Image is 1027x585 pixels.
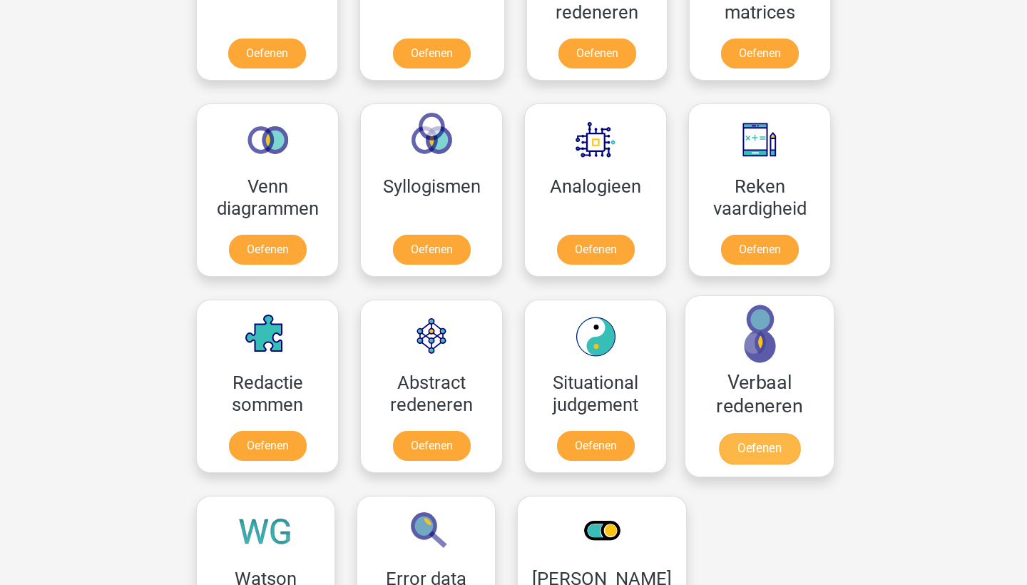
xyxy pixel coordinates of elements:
a: Oefenen [393,235,471,265]
a: Oefenen [558,39,636,68]
a: Oefenen [721,39,799,68]
a: Oefenen [719,433,800,464]
a: Oefenen [393,39,471,68]
a: Oefenen [557,431,635,461]
a: Oefenen [393,431,471,461]
a: Oefenen [228,39,306,68]
a: Oefenen [229,235,307,265]
a: Oefenen [557,235,635,265]
a: Oefenen [721,235,799,265]
a: Oefenen [229,431,307,461]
